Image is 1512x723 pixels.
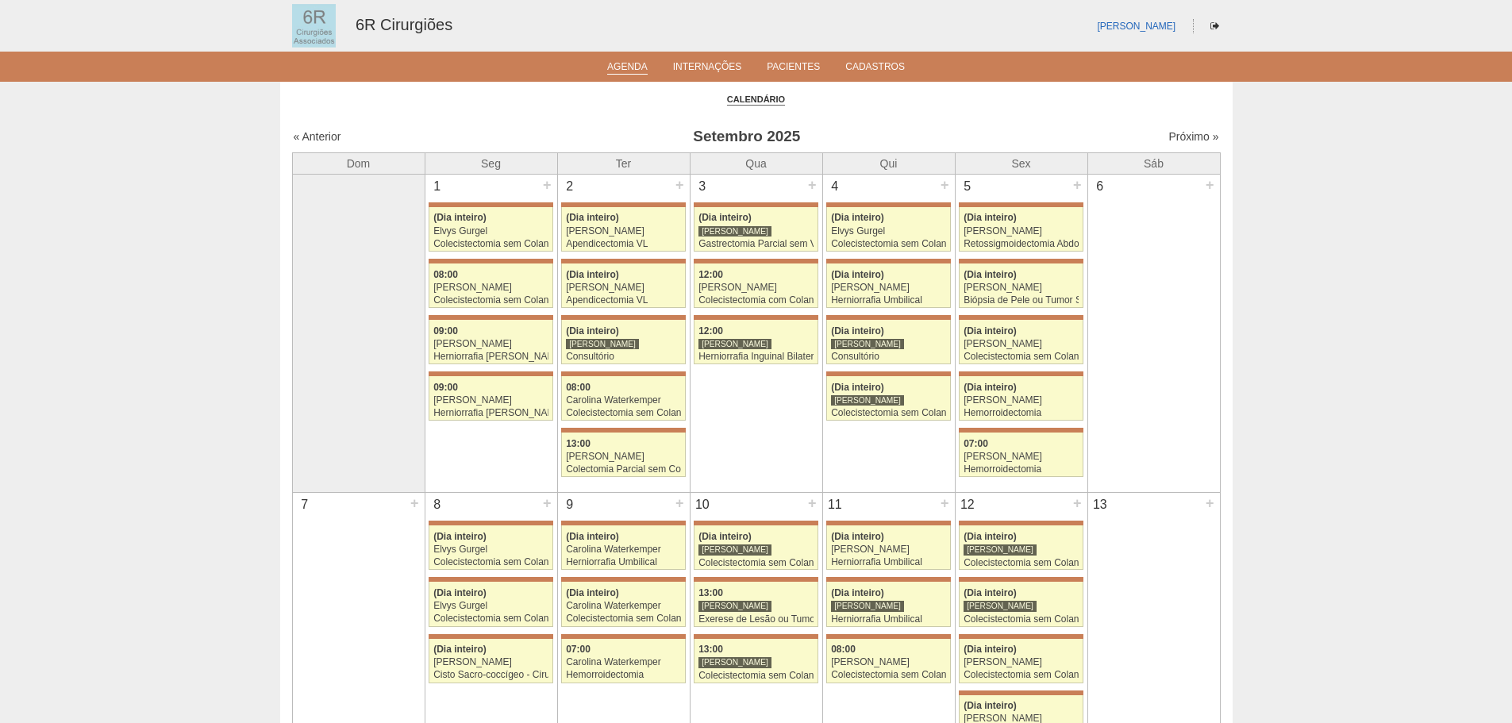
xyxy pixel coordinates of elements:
div: + [1203,175,1217,195]
a: 12:00 [PERSON_NAME] Herniorrafia Inguinal Bilateral [694,320,818,364]
div: Herniorrafia [PERSON_NAME] [433,352,548,362]
a: (Dia inteiro) [PERSON_NAME] Colecistectomia sem Colangiografia VL [959,639,1083,683]
span: 09:00 [433,382,458,393]
div: 8 [425,493,450,517]
div: [PERSON_NAME] [964,452,1079,462]
div: + [1203,493,1217,513]
div: Key: Maria Braido [826,521,950,525]
th: Qui [822,152,955,174]
div: Herniorrafia Umbilical [831,557,946,567]
a: (Dia inteiro) Elvys Gurgel Colecistectomia sem Colangiografia VL [429,525,552,570]
div: Key: Maria Braido [429,521,552,525]
div: Key: Maria Braido [561,259,685,263]
div: Key: Maria Braido [429,259,552,263]
a: (Dia inteiro) Carolina Waterkemper Herniorrafia Umbilical [561,525,685,570]
div: Key: Maria Braido [959,634,1083,639]
div: 13 [1088,493,1113,517]
div: Key: Maria Braido [429,202,552,207]
div: 5 [956,175,980,198]
span: (Dia inteiro) [566,212,619,223]
div: Carolina Waterkemper [566,544,681,555]
div: Apendicectomia VL [566,239,681,249]
div: Hemorroidectomia [566,670,681,680]
div: + [673,493,687,513]
div: Key: Maria Braido [959,690,1083,695]
a: [PERSON_NAME] [1097,21,1175,32]
a: (Dia inteiro) [PERSON_NAME] Herniorrafia Umbilical [826,525,950,570]
span: (Dia inteiro) [433,587,487,598]
div: Colecistectomia sem Colangiografia VL [964,614,1079,625]
div: Key: Maria Braido [561,521,685,525]
div: [PERSON_NAME] [831,338,904,350]
div: [PERSON_NAME] [433,339,548,349]
div: [PERSON_NAME] [831,657,946,667]
div: Colecistectomia sem Colangiografia VL [433,239,548,249]
a: 13:00 [PERSON_NAME] Colectomia Parcial sem Colostomia [561,433,685,477]
div: Colecistectomia com Colangiografia VL [698,295,814,306]
div: Colecistectomia sem Colangiografia VL [698,671,814,681]
span: (Dia inteiro) [433,212,487,223]
div: Key: Maria Braido [561,428,685,433]
div: Colecistectomia sem Colangiografia VL [831,408,946,418]
span: (Dia inteiro) [831,325,884,337]
div: Colecistectomia sem Colangiografia VL [964,558,1079,568]
div: Key: Maria Braido [429,634,552,639]
div: Colecistectomia sem Colangiografia VL [698,558,814,568]
div: Key: Maria Braido [694,577,818,582]
div: 2 [558,175,583,198]
a: 08:00 [PERSON_NAME] Colecistectomia sem Colangiografia VL [429,263,552,308]
div: Key: Maria Braido [694,315,818,320]
div: Key: Maria Braido [959,202,1083,207]
div: Elvys Gurgel [433,601,548,611]
div: Key: Maria Braido [694,259,818,263]
a: (Dia inteiro) Carolina Waterkemper Colecistectomia sem Colangiografia VL [561,582,685,626]
div: [PERSON_NAME] [964,544,1037,556]
a: (Dia inteiro) [PERSON_NAME] Herniorrafia Umbilical [826,582,950,626]
div: + [408,493,421,513]
div: Carolina Waterkemper [566,601,681,611]
span: 12:00 [698,269,723,280]
div: Key: Maria Braido [826,202,950,207]
div: Colecistectomia sem Colangiografia [566,408,681,418]
div: 4 [823,175,848,198]
div: Colecistectomia sem Colangiografia VL [964,352,1079,362]
div: [PERSON_NAME] [566,283,681,293]
a: 08:00 [PERSON_NAME] Colecistectomia sem Colangiografia VL [826,639,950,683]
div: [PERSON_NAME] [831,283,946,293]
span: 13:00 [698,644,723,655]
div: [PERSON_NAME] [964,657,1079,667]
a: 07:00 Carolina Waterkemper Hemorroidectomia [561,639,685,683]
a: 08:00 Carolina Waterkemper Colecistectomia sem Colangiografia [561,376,685,421]
span: 07:00 [964,438,988,449]
div: Key: Maria Braido [959,577,1083,582]
a: (Dia inteiro) Elvys Gurgel Colecistectomia sem Colangiografia VL [826,207,950,252]
div: Key: Maria Braido [959,521,1083,525]
a: Agenda [607,61,648,75]
a: (Dia inteiro) Elvys Gurgel Colecistectomia sem Colangiografia VL [429,207,552,252]
div: 3 [691,175,715,198]
div: + [938,175,952,195]
a: (Dia inteiro) [PERSON_NAME] Cisto Sacro-coccígeo - Cirurgia [429,639,552,683]
div: [PERSON_NAME] [433,283,548,293]
div: [PERSON_NAME] [698,600,771,612]
div: Key: Maria Braido [826,315,950,320]
span: (Dia inteiro) [831,382,884,393]
div: 6 [1088,175,1113,198]
div: Key: Maria Braido [561,202,685,207]
span: (Dia inteiro) [433,531,487,542]
div: Key: Maria Braido [826,259,950,263]
div: + [541,493,554,513]
a: « Anterior [294,130,341,143]
div: Key: Maria Braido [826,371,950,376]
div: Colecistectomia sem Colangiografia VL [831,239,946,249]
a: (Dia inteiro) [PERSON_NAME] Biópsia de Pele ou Tumor Superficial [959,263,1083,308]
div: Apendicectomia VL [566,295,681,306]
span: 13:00 [566,438,591,449]
a: 09:00 [PERSON_NAME] Herniorrafia [PERSON_NAME] [429,320,552,364]
span: (Dia inteiro) [698,212,752,223]
div: [PERSON_NAME] [964,395,1079,406]
a: (Dia inteiro) [PERSON_NAME] Hemorroidectomia [959,376,1083,421]
div: Herniorrafia Umbilical [566,557,681,567]
th: Sex [955,152,1087,174]
div: Key: Maria Braido [959,259,1083,263]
